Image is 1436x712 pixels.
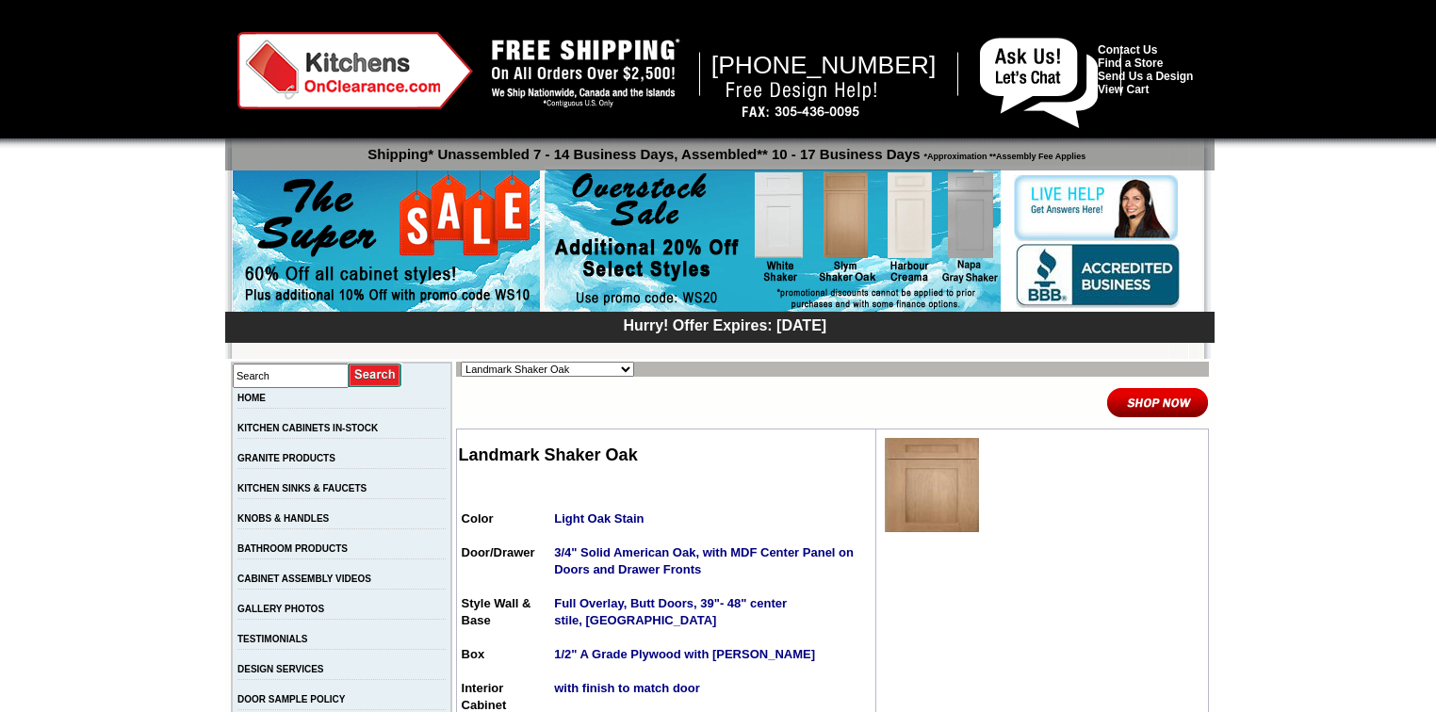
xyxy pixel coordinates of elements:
a: Contact Us [1098,43,1157,57]
div: Hurry! Offer Expires: [DATE] [235,315,1215,334]
a: BATHROOM PRODUCTS [237,543,348,554]
a: HOME [237,393,266,403]
a: KITCHEN SINKS & FAUCETS [237,483,367,494]
span: Style Wall & Base [462,596,531,627]
strong: 1/2" A Grade Plywood with [PERSON_NAME] [554,647,815,661]
span: [PHONE_NUMBER] [711,51,937,79]
span: Interior Cabinet [462,681,507,712]
a: Find a Store [1098,57,1163,70]
a: KNOBS & HANDLES [237,513,329,524]
a: DOOR SAMPLE POLICY [237,694,345,704]
span: Color [462,511,494,526]
strong: with finish to match door [554,681,700,695]
a: TESTIMONIALS [237,634,307,644]
strong: Light Oak Stain [554,511,644,526]
img: Kitchens on Clearance Logo [237,32,473,109]
a: GRANITE PRODUCTS [237,453,335,463]
span: Box [462,647,485,661]
strong: Full Overlay, Butt Doors, 39"- 48" center stile, [GEOGRAPHIC_DATA] [554,596,787,627]
input: Submit [349,363,402,388]
strong: 3/4" Solid American Oak, with MDF Center Panel on Doors and Drawer Fronts [554,545,854,576]
a: View Cart [1098,83,1149,96]
a: Send Us a Design [1098,70,1193,83]
a: KITCHEN CABINETS IN-STOCK [237,423,378,433]
a: GALLERY PHOTOS [237,604,324,614]
h2: Landmark Shaker Oak [459,445,873,465]
p: Shipping* Unassembled 7 - 14 Business Days, Assembled** 10 - 17 Business Days [235,138,1215,162]
span: *Approximation **Assembly Fee Applies [921,147,1086,161]
a: DESIGN SERVICES [237,664,324,674]
span: Door/Drawer [462,545,535,559]
a: CABINET ASSEMBLY VIDEOS [237,574,371,584]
